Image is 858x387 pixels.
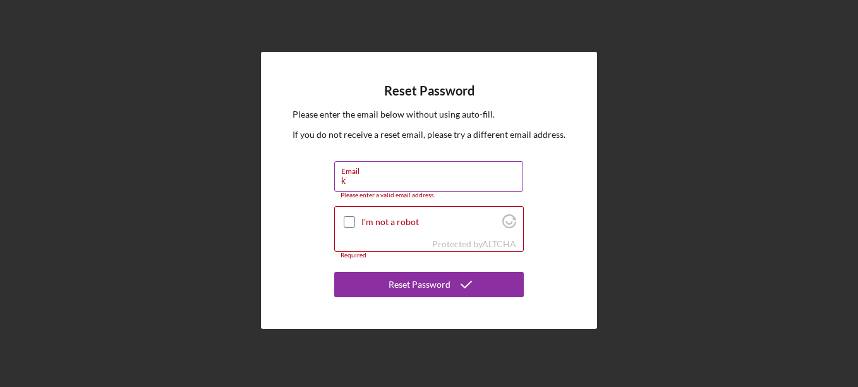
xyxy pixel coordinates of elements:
label: I'm not a robot [361,217,498,227]
div: Reset Password [389,272,450,297]
p: If you do not receive a reset email, please try a different email address. [293,128,565,142]
div: Please enter a valid email address. [334,192,524,199]
button: Reset Password [334,272,524,297]
h4: Reset Password [384,83,474,98]
div: Protected by [432,239,516,249]
div: Required [334,252,524,259]
a: Visit Altcha.org [502,219,516,230]
a: Visit Altcha.org [482,238,516,249]
p: Please enter the email below without using auto-fill. [293,107,565,121]
label: Email [341,162,523,176]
